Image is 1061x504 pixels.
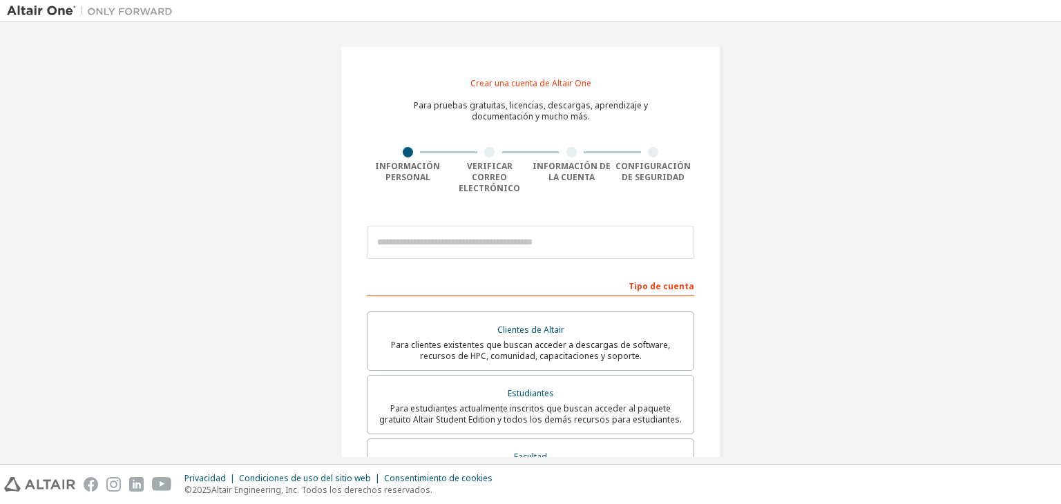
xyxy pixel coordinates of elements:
img: facebook.svg [84,477,98,492]
font: Para clientes existentes que buscan acceder a descargas de software, recursos de HPC, comunidad, ... [391,339,670,362]
font: © [184,484,192,496]
font: Información de la cuenta [533,160,611,183]
img: Altair Uno [7,4,180,18]
font: Facultad [514,451,547,463]
font: Estudiantes [508,387,554,399]
font: Altair Engineering, Inc. Todos los derechos reservados. [211,484,432,496]
font: Configuración de seguridad [615,160,691,183]
img: linkedin.svg [129,477,144,492]
font: Información personal [375,160,440,183]
font: Para pruebas gratuitas, licencias, descargas, aprendizaje y [414,99,648,111]
font: Clientes de Altair [497,324,564,336]
font: 2025 [192,484,211,496]
font: Verificar correo electrónico [459,160,520,194]
font: Tipo de cuenta [629,280,694,292]
font: Crear una cuenta de Altair One [470,77,591,89]
font: documentación y mucho más. [472,110,590,122]
img: youtube.svg [152,477,172,492]
font: Para estudiantes actualmente inscritos que buscan acceder al paquete gratuito Altair Student Edit... [379,403,682,425]
font: Consentimiento de cookies [384,472,493,484]
font: Privacidad [184,472,226,484]
img: instagram.svg [106,477,121,492]
font: Condiciones de uso del sitio web [239,472,371,484]
img: altair_logo.svg [4,477,75,492]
